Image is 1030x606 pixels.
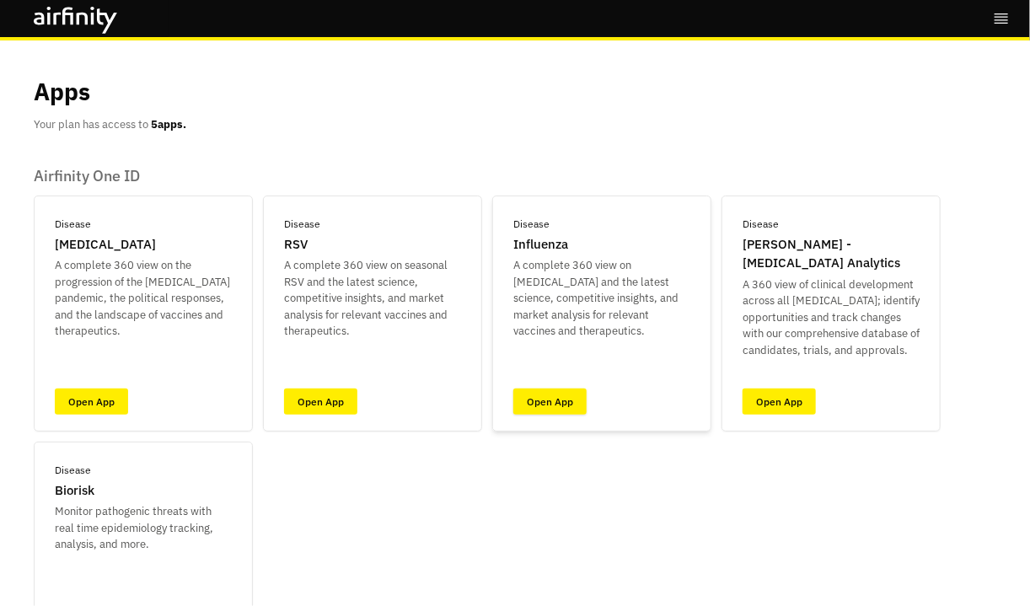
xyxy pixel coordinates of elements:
[55,463,91,478] p: Disease
[743,276,920,359] p: A 360 view of clinical development across all [MEDICAL_DATA]; identify opportunities and track ch...
[284,257,461,340] p: A complete 360 view on seasonal RSV and the latest science, competitive insights, and market anal...
[743,217,779,232] p: Disease
[513,389,587,415] a: Open App
[55,503,232,553] p: Monitor pathogenic threats with real time epidemiology tracking, analysis, and more.
[743,389,816,415] a: Open App
[55,481,94,501] p: Biorisk
[284,217,320,232] p: Disease
[284,235,308,255] p: RSV
[55,235,156,255] p: [MEDICAL_DATA]
[55,257,232,340] p: A complete 360 view on the progression of the [MEDICAL_DATA] pandemic, the political responses, a...
[55,217,91,232] p: Disease
[513,217,550,232] p: Disease
[34,116,186,133] p: Your plan has access to
[151,117,186,131] b: 5 apps.
[34,74,90,110] p: Apps
[55,389,128,415] a: Open App
[513,257,690,340] p: A complete 360 view on [MEDICAL_DATA] and the latest science, competitive insights, and market an...
[513,235,568,255] p: Influenza
[34,167,996,185] p: Airfinity One ID
[284,389,357,415] a: Open App
[743,235,920,273] p: [PERSON_NAME] - [MEDICAL_DATA] Analytics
